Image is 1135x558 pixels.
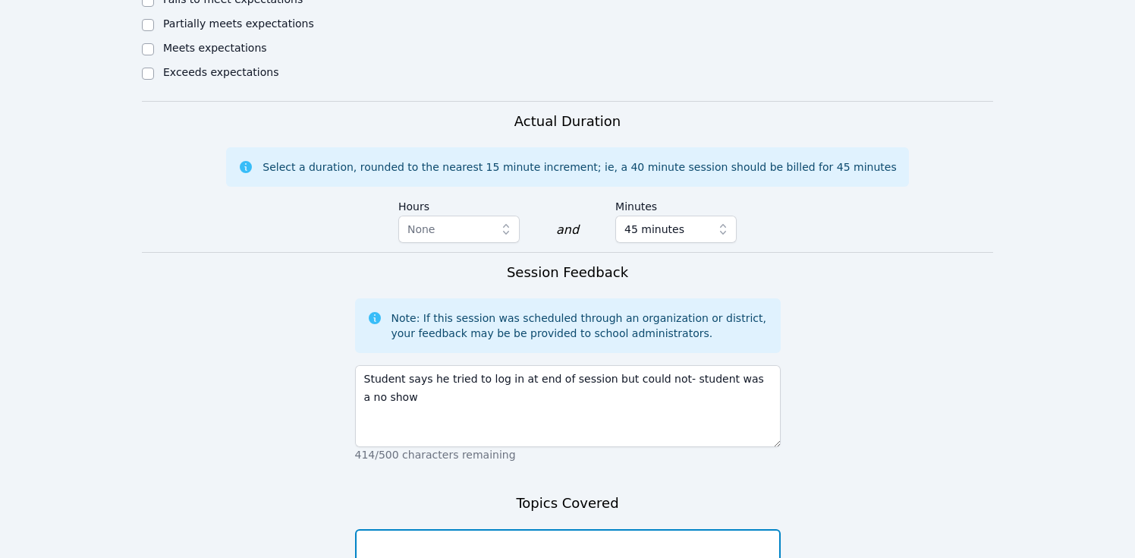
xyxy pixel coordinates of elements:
[507,262,628,283] h3: Session Feedback
[391,311,769,341] div: Note: If this session was scheduled through an organization or district, your feedback may be be ...
[163,66,278,78] label: Exceeds expectations
[556,221,579,239] div: and
[514,111,621,132] h3: Actual Duration
[355,447,781,462] p: 414/500 characters remaining
[163,17,314,30] label: Partially meets expectations
[163,42,267,54] label: Meets expectations
[615,216,737,243] button: 45 minutes
[407,223,435,235] span: None
[398,193,520,216] label: Hours
[624,220,684,238] span: 45 minutes
[355,365,781,447] textarea: Student says he tried to log in at end of session but could not- student was a no show
[615,193,737,216] label: Minutes
[516,493,618,514] h3: Topics Covered
[263,159,896,175] div: Select a duration, rounded to the nearest 15 minute increment; ie, a 40 minute session should be ...
[398,216,520,243] button: None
